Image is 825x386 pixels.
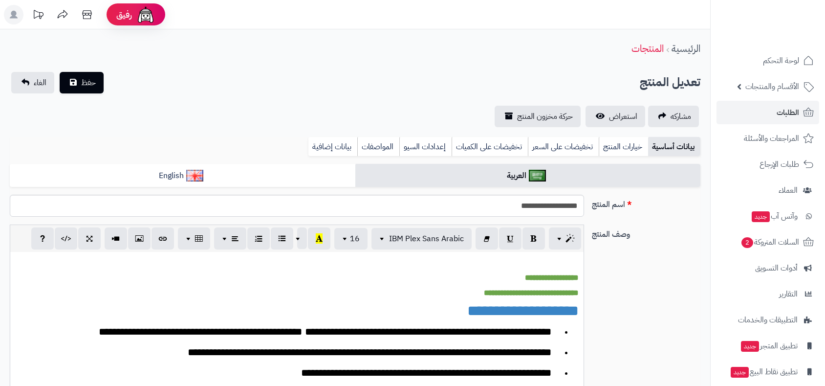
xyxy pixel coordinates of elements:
a: أدوات التسويق [716,256,819,280]
a: خيارات المنتج [599,137,648,157]
h2: تعديل المنتج [640,72,700,92]
a: الرئيسية [672,41,700,56]
span: التطبيقات والخدمات [738,313,798,327]
a: تحديثات المنصة [26,5,50,27]
a: حركة مخزون المنتج [495,106,581,127]
img: ai-face.png [136,5,155,24]
span: العملاء [779,183,798,197]
a: وآتس آبجديد [716,204,819,228]
span: حفظ [81,77,96,89]
a: English [10,164,355,188]
a: المواصفات [357,137,399,157]
span: المراجعات والأسئلة [744,132,799,145]
a: الغاء [11,72,54,93]
a: بيانات أساسية [648,137,700,157]
span: الأقسام والمنتجات [745,80,799,93]
span: جديد [731,367,749,378]
span: السلات المتروكة [740,235,799,249]
span: التقارير [779,287,798,301]
a: تخفيضات على الكميات [452,137,528,157]
button: 16 [334,228,368,250]
img: العربية [529,170,546,182]
span: الطلبات [777,106,799,119]
span: IBM Plex Sans Arabic [389,233,464,245]
button: حفظ [60,72,104,93]
a: طلبات الإرجاع [716,153,819,176]
a: إعدادات السيو [399,137,452,157]
a: بيانات إضافية [308,137,357,157]
a: المراجعات والأسئلة [716,127,819,150]
span: لوحة التحكم [763,54,799,68]
a: الطلبات [716,101,819,124]
a: استعراض [586,106,645,127]
a: المنتجات [631,41,664,56]
a: العملاء [716,179,819,202]
a: تطبيق المتجرجديد [716,334,819,358]
span: مشاركه [671,111,691,122]
button: IBM Plex Sans Arabic [371,228,472,250]
span: جديد [752,211,770,222]
a: تطبيق نقاط البيعجديد [716,360,819,384]
a: العربية [355,164,701,188]
img: English [186,170,203,182]
span: وآتس آب [751,209,798,223]
span: جديد [741,341,759,352]
span: حركة مخزون المنتج [517,111,573,122]
span: الغاء [34,77,46,89]
a: تخفيضات على السعر [528,137,599,157]
img: logo-2.png [759,22,816,42]
span: تطبيق المتجر [740,339,798,353]
span: استعراض [609,111,637,122]
label: وصف المنتج [588,225,704,240]
a: لوحة التحكم [716,49,819,72]
span: 16 [350,233,360,245]
span: تطبيق نقاط البيع [730,365,798,379]
label: اسم المنتج [588,195,704,210]
span: طلبات الإرجاع [760,158,799,171]
a: التطبيقات والخدمات [716,308,819,332]
span: 2 [741,237,754,249]
a: مشاركه [648,106,699,127]
a: التقارير [716,282,819,306]
span: رفيق [116,9,132,21]
a: السلات المتروكة2 [716,230,819,254]
span: أدوات التسويق [755,261,798,275]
